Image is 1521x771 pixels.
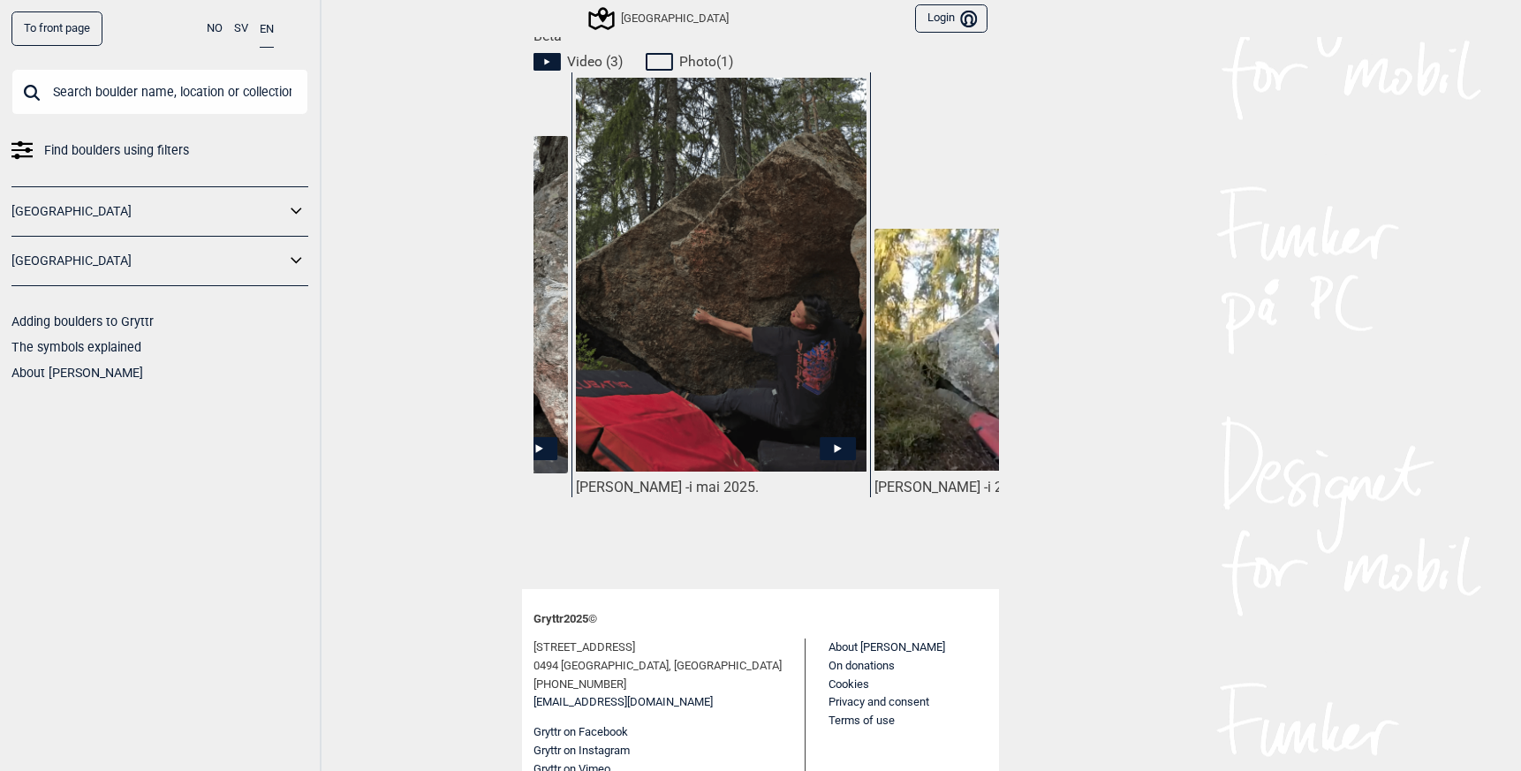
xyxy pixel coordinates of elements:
[522,27,999,566] div: Beta
[260,11,274,48] button: EN
[11,314,154,329] a: Adding boulders to Gryttr
[829,659,895,672] a: On donations
[829,695,929,708] a: Privacy and consent
[567,53,623,71] span: Video ( 3 )
[591,8,729,29] div: [GEOGRAPHIC_DATA]
[207,11,223,46] button: NO
[533,601,988,639] div: Gryttr 2025 ©
[11,69,308,115] input: Search boulder name, location or collection
[533,676,626,694] span: [PHONE_NUMBER]
[679,53,733,71] span: Photo ( 1 )
[11,366,143,380] a: About [PERSON_NAME]
[829,677,869,691] a: Cookies
[11,138,308,163] a: Find boulders using filters
[533,657,782,676] span: 0494 [GEOGRAPHIC_DATA], [GEOGRAPHIC_DATA]
[44,138,189,163] span: Find boulders using filters
[234,11,248,46] button: SV
[874,479,1165,497] div: [PERSON_NAME] -
[11,11,102,46] a: To front page
[689,479,759,495] span: i mai 2025.
[11,340,141,354] a: The symbols explained
[533,723,628,742] button: Gryttr on Facebook
[915,4,988,34] button: Login
[533,742,630,760] button: Gryttr on Instagram
[829,640,945,654] a: About [PERSON_NAME]
[874,229,1165,470] img: Marius pa Dr Bekkelille
[533,693,713,712] a: [EMAIL_ADDRESS][DOMAIN_NAME]
[11,248,285,274] a: [GEOGRAPHIC_DATA]
[576,78,866,472] img: Linn pa Dr Bekkelille
[11,199,285,224] a: [GEOGRAPHIC_DATA]
[576,479,866,497] div: [PERSON_NAME] -
[533,639,635,657] span: [STREET_ADDRESS]
[988,479,1030,495] span: i 2021.
[829,714,895,727] a: Terms of use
